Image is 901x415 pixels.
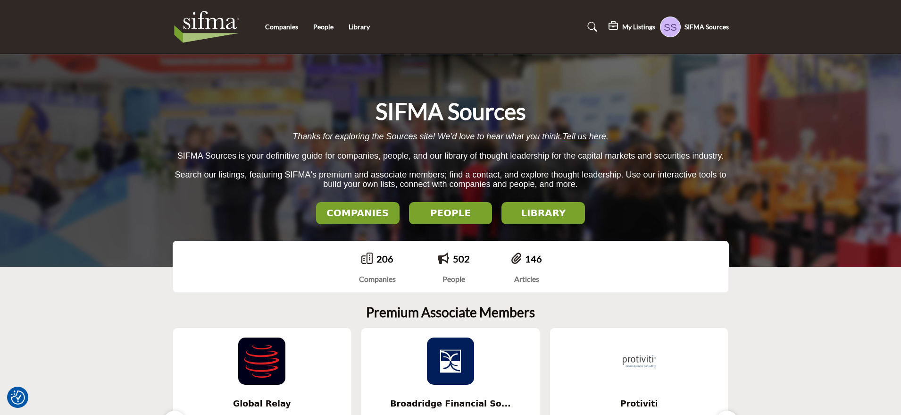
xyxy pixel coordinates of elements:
img: Protiviti [616,338,663,385]
button: PEOPLE [409,202,492,224]
a: Companies [265,23,298,31]
a: People [313,23,334,31]
img: Revisit consent button [11,390,25,405]
h2: Premium Associate Members [366,305,535,321]
div: Companies [359,273,396,285]
h1: SIFMA Sources [375,97,526,126]
span: Broadridge Financial So... [375,398,526,410]
button: Consent Preferences [11,390,25,405]
a: 206 [376,253,393,264]
span: Thanks for exploring the Sources site! We’d love to hear what you think. . [292,132,608,141]
img: Site Logo [173,8,246,46]
a: 146 [525,253,542,264]
span: Global Relay [187,398,337,410]
button: LIBRARY [501,202,585,224]
h2: LIBRARY [504,207,582,219]
button: COMPANIES [316,202,400,224]
a: Search [578,19,603,34]
h2: PEOPLE [412,207,490,219]
a: Library [349,23,370,31]
img: Global Relay [238,338,285,385]
div: People [438,273,470,285]
div: Articles [511,273,542,285]
span: Protiviti [564,398,714,410]
a: 502 [453,253,470,264]
h5: SIFMA Sources [684,22,729,32]
span: SIFMA Sources is your definitive guide for companies, people, and our library of thought leadersh... [177,151,724,161]
span: Search our listings, featuring SIFMA's premium and associate members; find a contact, and explore... [175,170,726,189]
h5: My Listings [622,23,655,31]
button: Show hide supplier dropdown [660,17,681,37]
div: My Listings [609,21,655,33]
a: Tell us here [562,132,606,141]
img: Broadridge Financial Solutions, Inc. [427,338,474,385]
h2: COMPANIES [319,207,397,219]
